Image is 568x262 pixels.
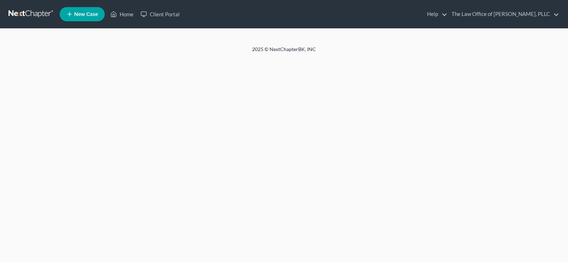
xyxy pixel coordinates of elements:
a: Help [424,8,447,21]
a: The Law Office of [PERSON_NAME], PLLC [448,8,559,21]
a: Home [107,8,137,21]
a: Client Portal [137,8,183,21]
new-legal-case-button: New Case [60,7,105,21]
div: 2025 © NextChapterBK, INC [82,46,486,58]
